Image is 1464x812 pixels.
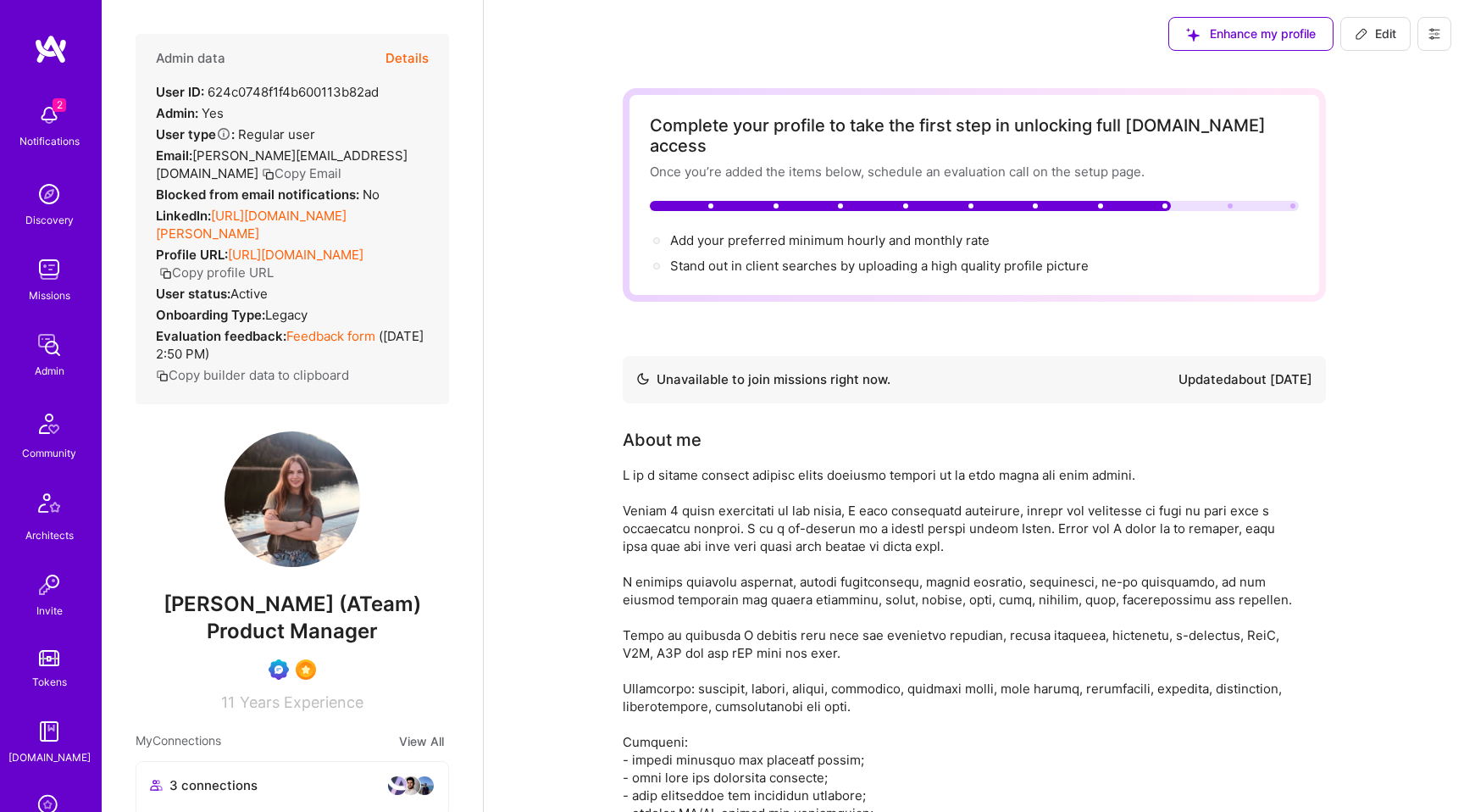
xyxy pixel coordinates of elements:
[1186,28,1200,42] i: icon SuggestedTeams
[39,650,59,666] img: tokens
[156,307,265,323] strong: Onboarding Type:
[32,715,66,748] img: guide book
[32,98,66,132] img: bell
[225,431,360,567] img: User Avatar
[636,372,650,386] img: Availability
[623,427,701,453] div: About me
[1186,25,1316,42] span: Enhance my profile
[34,34,68,64] img: logo
[25,526,74,544] div: Architects
[32,328,66,362] img: admin teamwork
[670,232,990,248] span: Add your preferred minimum hourly and monthly rate
[169,776,258,794] span: 3 connections
[156,208,347,242] a: [URL][DOMAIN_NAME][PERSON_NAME]
[156,366,349,384] button: Copy builder data to clipboard
[230,286,268,302] span: Active
[156,208,211,224] strong: LinkedIn:
[394,731,449,751] button: View All
[240,693,363,711] span: Years Experience
[262,168,274,181] i: icon Copy
[1355,25,1396,42] span: Edit
[286,328,375,344] a: Feedback form
[265,307,308,323] span: legacy
[156,51,225,66] h4: Admin data
[156,125,315,143] div: Regular user
[150,779,163,792] i: icon Collaborator
[29,486,69,526] img: Architects
[53,98,66,112] span: 2
[228,247,363,263] a: [URL][DOMAIN_NAME]
[670,257,1089,275] div: Stand out in client searches by uploading a high quality profile picture
[156,147,408,181] span: [PERSON_NAME][EMAIL_ADDRESS][DOMAIN_NAME]
[156,286,230,302] strong: User status:
[36,602,63,620] div: Invite
[401,776,421,796] img: avatar
[156,147,192,164] strong: Email:
[221,693,235,711] span: 11
[136,731,221,751] span: My Connections
[156,370,169,382] i: icon Copy
[385,34,429,83] button: Details
[156,83,379,101] div: 624c0748f1f4b600113b82ad
[156,328,286,344] strong: Evaluation feedback:
[32,673,67,691] div: Tokens
[156,186,380,203] div: No
[1340,17,1411,51] button: Edit
[216,126,231,142] i: Help
[156,186,363,203] strong: Blocked from email notifications:
[650,115,1299,156] div: Complete your profile to take the first step in unlocking full [DOMAIN_NAME] access
[25,211,74,229] div: Discovery
[414,776,435,796] img: avatar
[269,659,289,680] img: Evaluation Call Booked
[136,592,449,617] span: [PERSON_NAME] (ATeam)
[296,659,316,680] img: SelectionTeam
[32,253,66,286] img: teamwork
[22,444,76,462] div: Community
[19,132,80,150] div: Notifications
[29,286,70,304] div: Missions
[8,748,91,766] div: [DOMAIN_NAME]
[156,105,198,121] strong: Admin:
[387,776,408,796] img: avatar
[650,163,1299,181] div: Once you’re added the items below, schedule an evaluation call on the setup page.
[1178,370,1312,390] div: Updated about [DATE]
[156,327,429,363] div: ( [DATE] 2:50 PM )
[156,84,204,100] strong: User ID:
[262,164,341,182] button: Copy Email
[1168,17,1334,51] button: Enhance my profile
[35,362,64,380] div: Admin
[32,568,66,602] img: Invite
[29,403,69,444] img: Community
[156,126,235,142] strong: User type :
[156,104,224,122] div: Yes
[636,370,890,390] div: Unavailable to join missions right now.
[159,267,172,280] i: icon Copy
[207,619,378,643] span: Product Manager
[159,264,274,281] button: Copy profile URL
[156,247,228,263] strong: Profile URL:
[32,177,66,211] img: discovery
